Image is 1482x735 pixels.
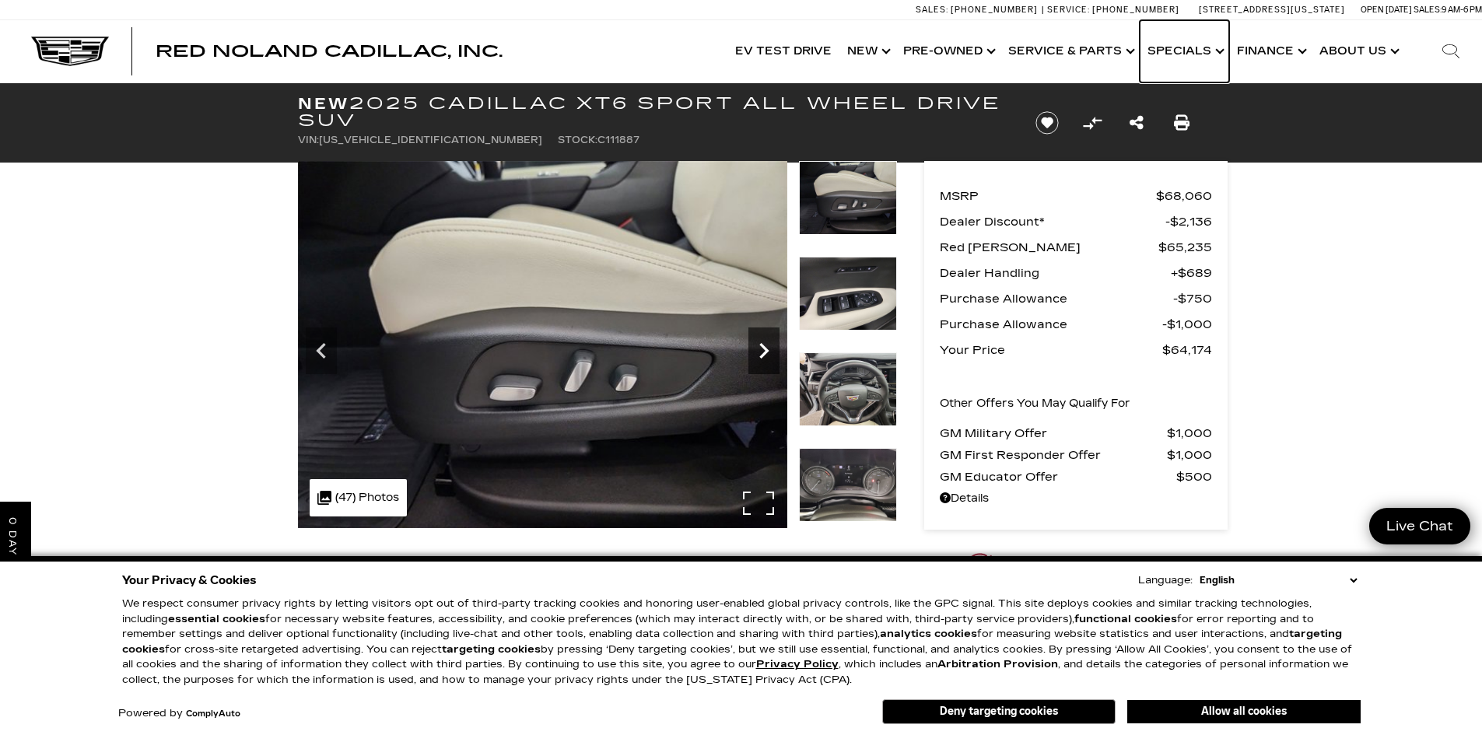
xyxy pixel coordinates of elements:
strong: functional cookies [1074,613,1177,625]
a: Purchase Allowance $750 [940,288,1212,310]
img: New 2025 Crystal White Tricoat Cadillac Sport image 18 [799,257,897,331]
button: Deny targeting cookies [882,699,1116,724]
span: Your Price [940,339,1162,361]
span: $2,136 [1165,211,1212,233]
span: GM Military Offer [940,422,1167,444]
span: C111887 [597,135,639,145]
span: Open [DATE] [1361,5,1412,15]
p: We respect consumer privacy rights by letting visitors opt out of third-party tracking cookies an... [122,597,1361,688]
a: Finance [1229,20,1312,82]
div: Powered by [118,709,240,719]
span: Dealer Discount* [940,211,1165,233]
span: Sales: [916,5,948,15]
strong: targeting cookies [122,628,1342,656]
a: Red [PERSON_NAME] $65,235 [940,236,1212,258]
a: Pre-Owned [895,20,1000,82]
span: $1,000 [1167,444,1212,466]
span: GM First Responder Offer [940,444,1167,466]
span: Purchase Allowance [940,313,1162,335]
p: Other Offers You May Qualify For [940,393,1130,415]
span: $689 [1171,262,1212,284]
span: Service: [1047,5,1090,15]
a: Your Price $64,174 [940,339,1212,361]
span: Sales: [1414,5,1442,15]
a: GM Educator Offer $500 [940,466,1212,488]
a: Live Chat [1369,508,1470,544]
a: Details [940,488,1212,509]
strong: Arbitration Provision [937,658,1058,670]
span: $65,235 [1158,236,1212,258]
strong: analytics cookies [880,628,977,640]
span: $64,174 [1162,339,1212,361]
a: MSRP $68,060 [940,185,1212,207]
span: [PHONE_NUMBER] [951,5,1038,15]
span: Your Privacy & Cookies [122,569,257,591]
div: Search [1420,20,1482,82]
a: Dealer Handling $689 [940,262,1212,284]
a: EV Test Drive [727,20,839,82]
span: 9 AM-6 PM [1442,5,1482,15]
div: (47) Photos [310,479,407,516]
img: New 2025 Crystal White Tricoat Cadillac Sport image 17 [298,161,787,528]
div: Next [748,327,780,374]
span: Red Noland Cadillac, Inc. [156,42,503,61]
a: Red Noland Cadillac, Inc. [156,44,503,59]
a: New [839,20,895,82]
span: Red [PERSON_NAME] [940,236,1158,258]
span: $1,000 [1162,313,1212,335]
img: Cadillac Dark Logo with Cadillac White Text [31,37,109,66]
span: [US_VEHICLE_IDENTIFICATION_NUMBER] [319,135,542,145]
a: Dealer Discount* $2,136 [940,211,1212,233]
span: $68,060 [1156,185,1212,207]
span: VIN: [298,135,319,145]
a: Share this New 2025 Cadillac XT6 Sport All Wheel Drive SUV [1130,112,1144,134]
a: GM First Responder Offer $1,000 [940,444,1212,466]
button: Allow all cookies [1127,700,1361,723]
strong: New [298,94,349,113]
a: Service: [PHONE_NUMBER] [1042,5,1183,14]
a: About Us [1312,20,1404,82]
a: Sales: [PHONE_NUMBER] [916,5,1042,14]
a: Print this New 2025 Cadillac XT6 Sport All Wheel Drive SUV [1174,112,1189,134]
div: Previous [306,327,337,374]
span: [PHONE_NUMBER] [1092,5,1179,15]
strong: essential cookies [168,613,265,625]
strong: targeting cookies [442,643,541,656]
span: Live Chat [1379,517,1461,535]
span: $750 [1173,288,1212,310]
button: Save vehicle [1030,110,1064,135]
img: New 2025 Crystal White Tricoat Cadillac Sport image 17 [799,161,897,235]
span: GM Educator Offer [940,466,1176,488]
span: Purchase Allowance [940,288,1173,310]
span: Dealer Handling [940,262,1171,284]
span: $1,000 [1167,422,1212,444]
a: Specials [1140,20,1229,82]
a: Purchase Allowance $1,000 [940,313,1212,335]
span: Stock: [558,135,597,145]
h1: 2025 Cadillac XT6 Sport All Wheel Drive SUV [298,95,1010,129]
a: [STREET_ADDRESS][US_STATE] [1199,5,1345,15]
u: Privacy Policy [756,658,839,670]
img: New 2025 Crystal White Tricoat Cadillac Sport image 19 [799,352,897,426]
button: Compare Vehicle [1081,111,1104,135]
a: GM Military Offer $1,000 [940,422,1212,444]
div: Language: [1138,576,1193,586]
a: Service & Parts [1000,20,1140,82]
a: ComplyAuto [186,709,240,719]
select: Language Select [1196,572,1361,588]
span: MSRP [940,185,1156,207]
img: New 2025 Crystal White Tricoat Cadillac Sport image 20 [799,448,897,522]
span: $500 [1176,466,1212,488]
